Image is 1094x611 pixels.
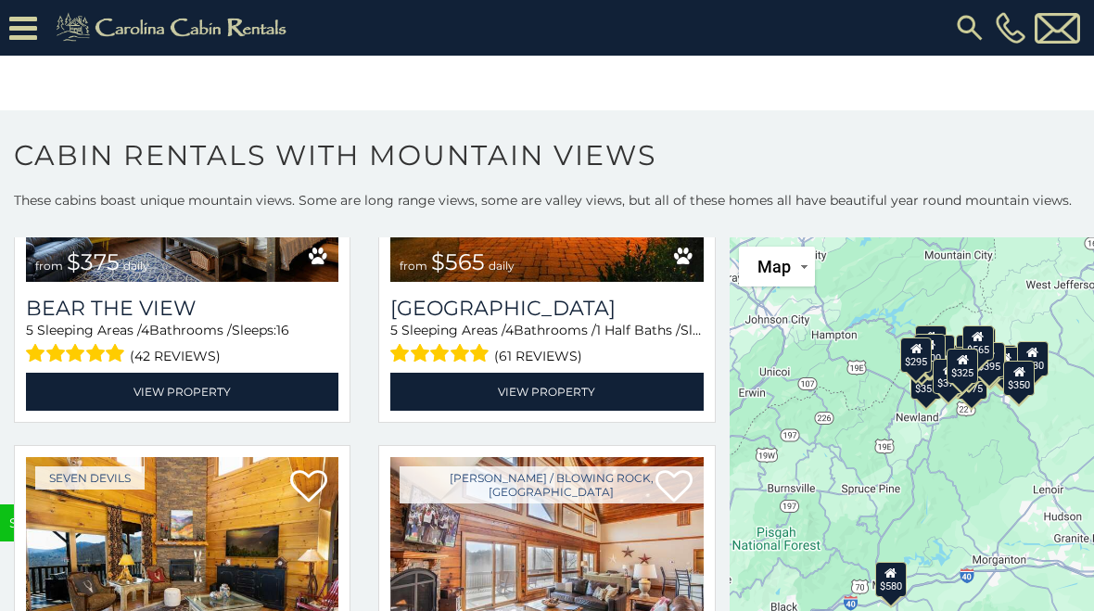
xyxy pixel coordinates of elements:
div: $930 [1017,341,1049,376]
span: from [400,259,427,273]
span: daily [489,259,515,273]
img: search-regular.svg [953,11,986,45]
div: $375 [934,358,965,393]
div: $325 [915,325,947,361]
span: 5 [390,322,398,338]
div: Sleeping Areas / Bathrooms / Sleeps: [390,321,703,368]
div: Sleeping Areas / Bathrooms / Sleeps: [26,321,338,368]
span: 16 [276,322,289,338]
span: Map [757,257,791,276]
span: (61 reviews) [494,344,582,368]
img: Khaki-logo.png [46,9,302,46]
a: [GEOGRAPHIC_DATA] [390,296,703,321]
div: $355 [910,364,942,400]
span: (42 reviews) [130,344,221,368]
div: $350 [1004,361,1036,396]
a: Bear The View [26,296,338,321]
div: $565 [962,325,994,360]
div: $650 [907,338,938,374]
span: 5 [26,322,33,338]
div: $580 [875,561,907,596]
span: 4 [505,322,514,338]
a: View Property [390,373,703,411]
div: $675 [974,344,1006,379]
div: $395 [973,341,1005,376]
span: daily [123,259,149,273]
div: $295 [901,337,933,373]
a: View Property [26,373,338,411]
button: Change map style [739,247,815,286]
span: 1 Half Baths / [596,322,681,338]
div: $325 [948,348,979,383]
span: $565 [431,248,485,275]
a: Add to favorites [290,468,327,507]
div: $300 [914,334,946,369]
h3: Wilderness Lodge [390,296,703,321]
div: $375 [956,363,987,399]
span: 4 [141,322,149,338]
a: Seven Devils [35,466,145,490]
a: [PERSON_NAME] / Blowing Rock, [GEOGRAPHIC_DATA] [400,466,703,503]
a: [PHONE_NUMBER] [991,12,1030,44]
span: $375 [67,248,120,275]
span: from [35,259,63,273]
